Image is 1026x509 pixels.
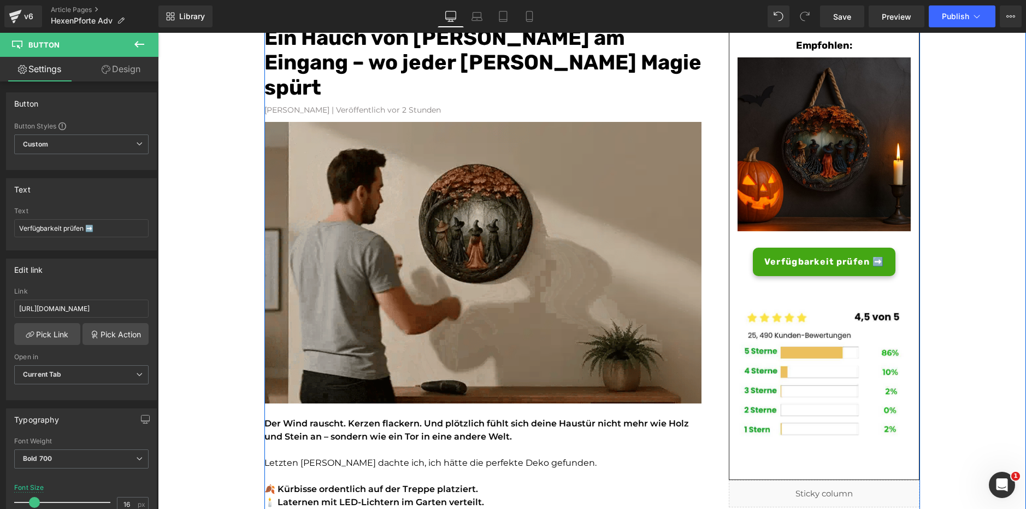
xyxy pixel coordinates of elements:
[158,5,213,27] a: New Library
[942,12,969,21] span: Publish
[138,501,147,508] span: px
[14,179,31,194] div: Text
[14,353,149,361] div: Open in
[82,323,149,345] a: Pick Action
[14,300,149,318] input: https://your-shop.myshopify.com
[929,5,995,27] button: Publish
[14,484,44,492] div: Font Size
[107,464,326,475] font: 🕯️ Laternen mit LED-Lichtern im Garten verteilt.
[107,72,283,82] font: [PERSON_NAME] | Veröffentlich vor 2 Stunden
[490,5,516,27] a: Tablet
[14,93,38,108] div: Button
[588,7,745,19] h3: Empfohlen:
[14,259,43,274] div: Edit link
[81,57,161,81] a: Design
[516,5,543,27] a: Mobile
[23,454,52,463] b: Bold 700
[14,437,149,445] div: Font Weight
[869,5,924,27] a: Preview
[1011,472,1020,481] span: 1
[14,288,149,295] div: Link
[989,472,1015,498] iframe: Intercom live chat
[438,5,464,27] a: Desktop
[107,425,439,435] font: Letzten [PERSON_NAME] dachte ich, ich hätte die perfekte Deko gefunden.
[768,5,789,27] button: Undo
[464,5,490,27] a: Laptop
[107,385,531,409] font: Der Wind rauscht. Kerzen flackern. Und plötzlich fühlt sich deine Haustür nicht mehr wie Holz und...
[14,207,149,215] div: Text
[14,323,80,345] a: Pick Link
[4,5,42,27] a: v6
[23,370,62,378] b: Current Tab
[179,11,205,21] span: Library
[23,140,48,149] b: Custom
[28,40,60,49] span: Button
[14,121,149,130] div: Button Styles
[1000,5,1022,27] button: More
[107,451,320,461] font: 🍂 Kürbisse ordentlich auf der Treppe platziert.
[51,16,113,25] span: HexenPforte Adv
[595,215,738,243] a: Verfügbarkeit prüfen ➡️
[606,223,726,236] span: Verfügbarkeit prüfen ➡️
[833,11,851,22] span: Save
[14,409,59,424] div: Typography
[51,5,158,14] a: Article Pages
[882,11,911,22] span: Preview
[794,5,816,27] button: Redo
[22,9,36,24] div: v6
